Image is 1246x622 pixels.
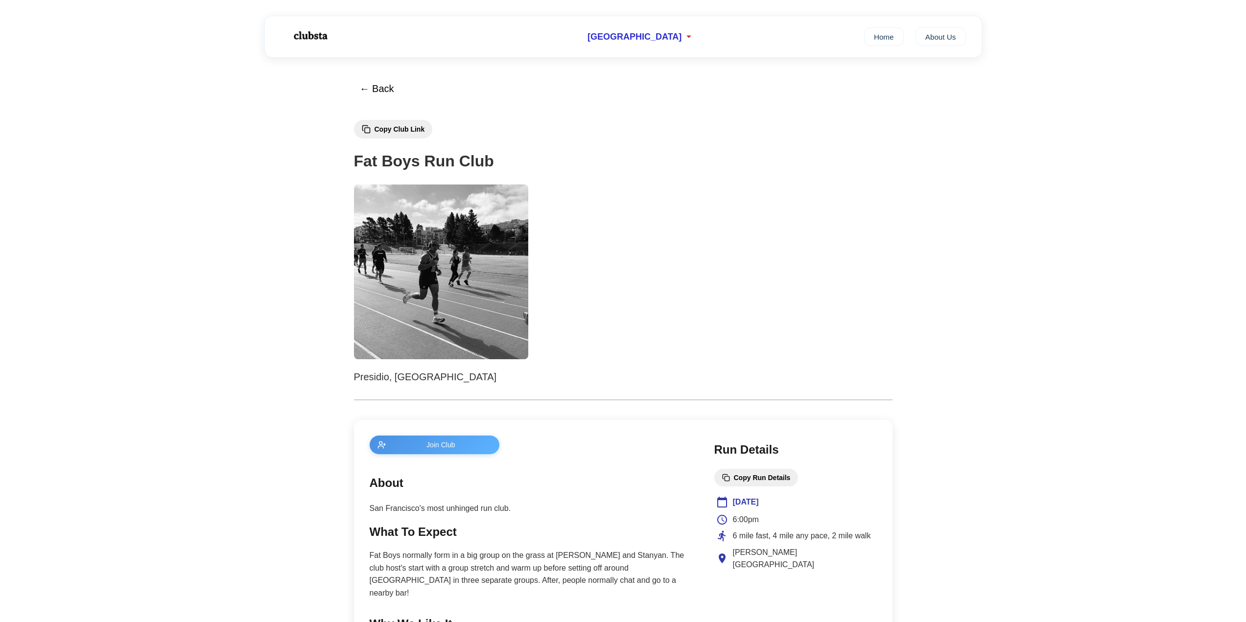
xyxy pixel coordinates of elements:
span: 6:00pm [733,513,759,526]
span: 6 mile fast, 4 mile any pace, 2 mile walk [733,530,871,542]
a: Join Club [370,436,695,454]
p: Presidio, [GEOGRAPHIC_DATA] [354,369,893,385]
span: [PERSON_NAME][GEOGRAPHIC_DATA] [733,546,875,571]
img: Logo [281,23,339,48]
button: Join Club [370,436,500,454]
a: Home [864,27,904,46]
h2: About [370,474,695,492]
h2: What To Expect [370,523,695,541]
span: Copy Club Link [375,125,425,133]
a: About Us [916,27,966,46]
span: [DATE] [733,496,759,508]
h1: Fat Boys Run Club [354,149,893,174]
p: Fat Boys normally form in a big group on the grass at [PERSON_NAME] and Stanyan. The club host's ... [370,549,695,599]
h2: Run Details [714,440,877,459]
button: Copy Club Link [354,120,433,138]
span: Join Club [390,441,492,449]
button: Copy Run Details [714,469,799,486]
img: Fat Boys Run Club 1 [354,184,529,359]
span: [GEOGRAPHIC_DATA] [588,32,682,42]
button: ← Back [354,77,400,100]
p: San Francisco's most unhinged run club. [370,502,695,515]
